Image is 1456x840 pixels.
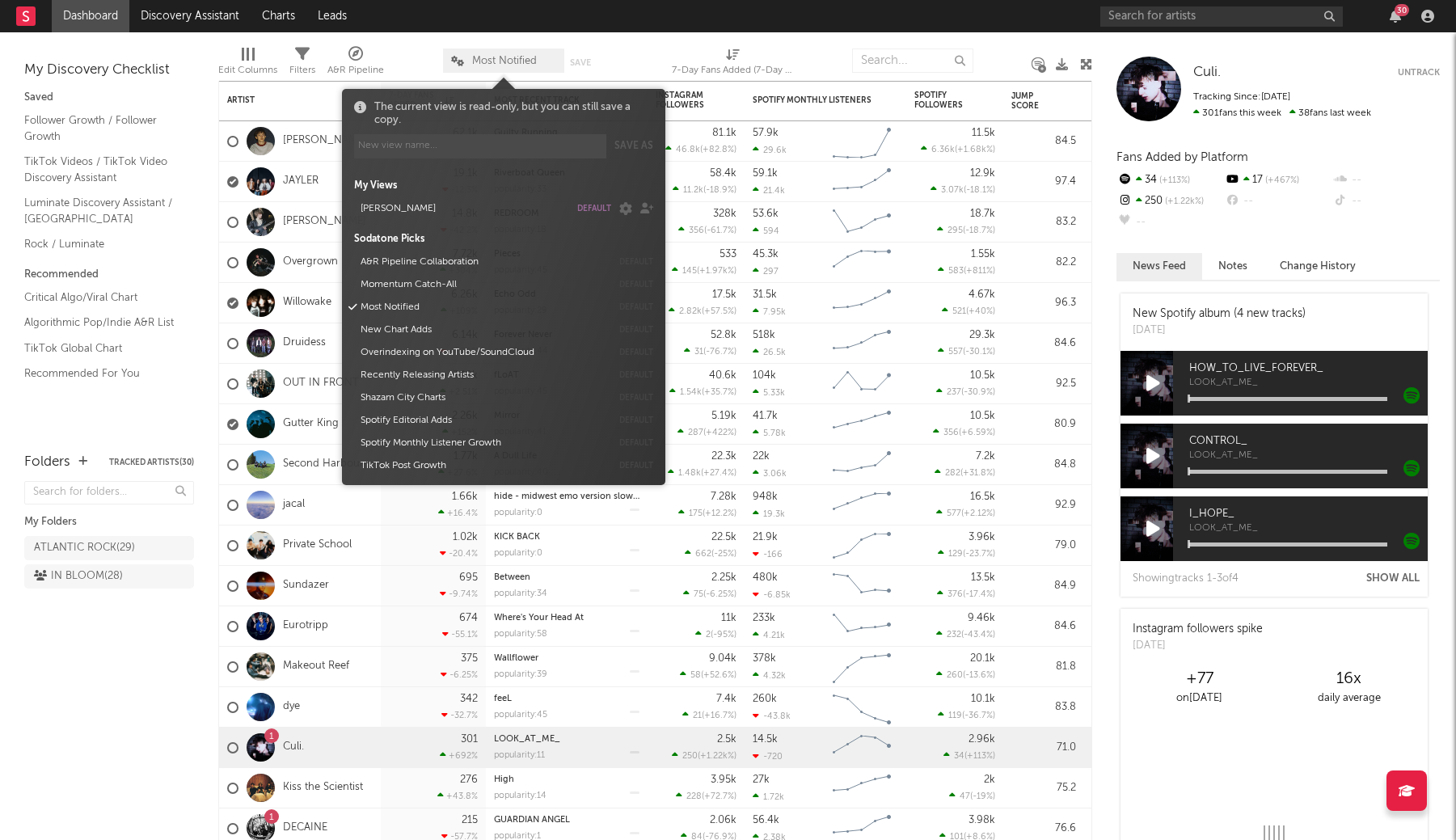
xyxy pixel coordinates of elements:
a: feeL [494,694,512,703]
div: 4.21k [753,630,785,640]
div: 83.2 [1011,213,1076,232]
a: GUARDIAN ANGEL [494,816,570,825]
span: LOOK_AT_ME_ [1189,451,1428,461]
a: Between [494,573,530,582]
span: Most Notified [472,56,537,66]
div: 79.0 [1011,536,1076,555]
div: -20.4 % [440,548,478,559]
div: ATLANTIC ROCK ( 29 ) [34,538,135,558]
div: 7.28k [711,492,736,502]
div: ( ) [677,427,736,437]
span: -18.9 % [706,186,734,195]
button: TikTok Post Growth [355,454,611,477]
div: 10.5k [970,370,995,381]
div: [DATE] [1133,638,1263,654]
span: CONTROL_ [1189,432,1428,451]
span: +12.2 % [705,509,734,518]
button: Change History [1264,253,1372,280]
div: 81.1k [712,128,736,138]
span: 301 fans this week [1193,108,1281,118]
div: 695 [459,572,478,583]
span: -18.1 % [966,186,993,195]
button: Save as [614,134,653,158]
button: Momentum Catch-All [355,273,611,296]
svg: Chart title [825,647,898,687]
a: Sundazer [283,579,329,593]
div: 53.6k [753,209,779,219]
a: TikTok Videos / TikTok Video Discovery Assistant [24,153,178,186]
div: 84.5 [1011,132,1076,151]
div: popularity: 58 [494,630,547,639]
button: Spotify Monthly Listener Growth [355,432,611,454]
a: jacal [283,498,305,512]
button: default [619,258,653,266]
a: Eurotripp [283,619,328,633]
span: LOOK_AT_ME_ [1189,378,1428,388]
span: +57.5 % [704,307,734,316]
div: -- [1224,191,1332,212]
div: 5.19k [711,411,736,421]
svg: Chart title [825,566,898,606]
span: 31 [694,348,703,357]
div: 22.5k [711,532,736,542]
span: +113 % [1157,176,1190,185]
button: Show All [1366,573,1420,584]
a: Willowake [283,296,331,310]
span: 2.82k [679,307,702,316]
button: Overindexing on YouTube/SoundCloud [355,341,611,364]
div: 45.3k [753,249,779,260]
a: Second Harbour [283,458,364,471]
div: Instagram Followers [656,91,712,110]
div: ( ) [683,589,736,599]
button: Most Notified [355,296,611,319]
span: -6.25 % [706,590,734,599]
div: Spotify Followers [914,91,971,110]
div: ( ) [938,548,995,559]
span: Culi. [1193,65,1221,79]
div: 7-Day Fans Added (7-Day Fans Added) [672,40,793,87]
span: 232 [947,631,961,639]
div: 21.9k [753,532,778,542]
div: Recommended [24,265,194,285]
a: IN BLOOM(28) [24,564,194,589]
div: Folders [24,453,70,472]
div: 674 [459,613,478,623]
a: Kiss the Scientist [283,781,363,795]
div: popularity: 0 [494,549,542,558]
span: +35.7 % [704,388,734,397]
div: 11k [721,613,736,623]
button: 30 [1390,10,1401,23]
div: ( ) [942,306,995,316]
div: ( ) [931,184,995,195]
span: 662 [695,550,711,559]
div: My Folders [24,513,194,532]
button: Recently Releasing Artists [355,364,611,386]
div: 2.25k [711,572,736,583]
div: 84.8 [1011,455,1076,475]
div: 97.4 [1011,172,1076,192]
div: 297 [753,266,779,276]
div: A&R Pipeline [327,61,384,80]
div: 31.5k [753,289,777,300]
div: 375 [461,653,478,664]
div: Artist [227,95,348,105]
input: New view name... [354,134,606,158]
a: DECAINE [283,821,327,835]
button: default [619,371,653,379]
div: ( ) [921,144,995,154]
div: ( ) [933,427,995,437]
span: +422 % [706,428,734,437]
span: +27.4 % [703,469,734,478]
div: 34 [1116,170,1224,191]
a: OUT IN FRONT [283,377,359,390]
div: ( ) [695,629,736,639]
button: default [619,281,653,289]
div: Between [494,573,639,582]
a: Rock / Luminate [24,235,178,253]
span: 287 [688,428,703,437]
span: -23.7 % [965,550,993,559]
span: 282 [945,469,960,478]
div: 13.5k [971,572,995,583]
button: default [619,303,653,311]
div: 948k [753,492,778,502]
